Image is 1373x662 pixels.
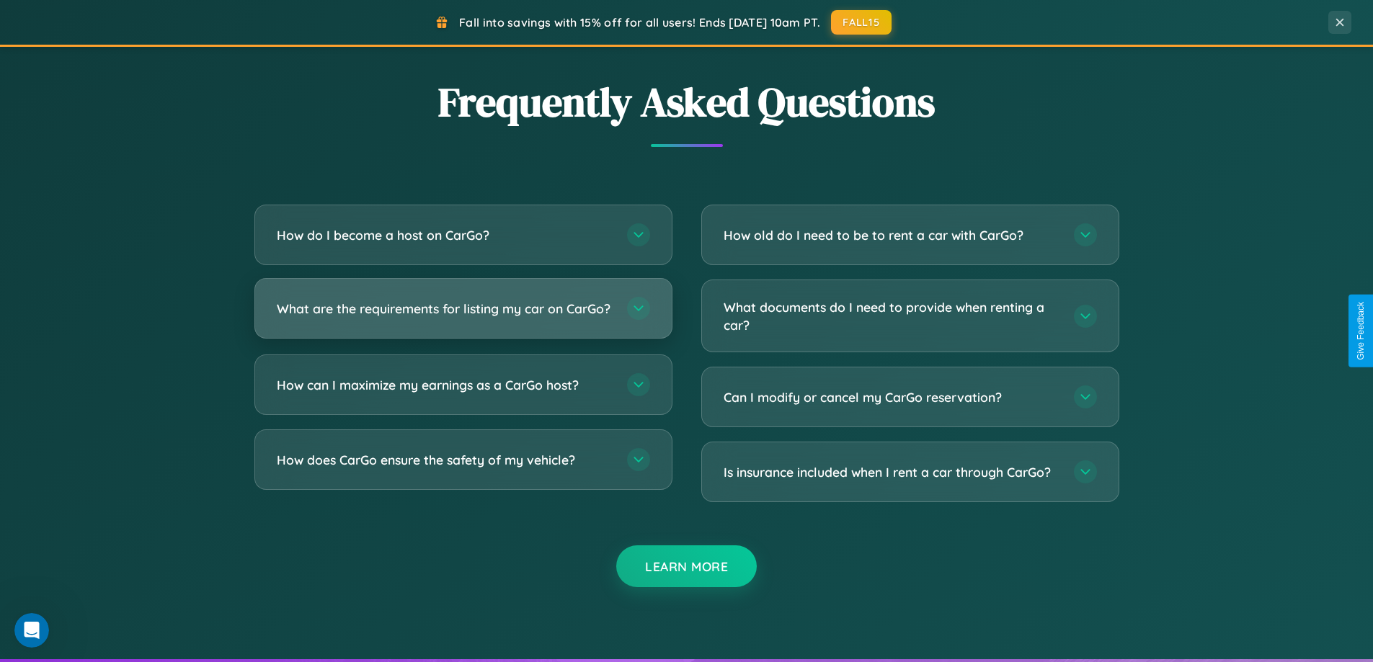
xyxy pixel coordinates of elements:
h3: What documents do I need to provide when renting a car? [724,298,1059,334]
h3: Can I modify or cancel my CarGo reservation? [724,388,1059,406]
button: FALL15 [831,10,892,35]
h2: Frequently Asked Questions [254,74,1119,130]
button: Learn More [616,545,757,587]
h3: How do I become a host on CarGo? [277,226,613,244]
iframe: Intercom live chat [14,613,49,648]
span: Fall into savings with 15% off for all users! Ends [DATE] 10am PT. [459,15,820,30]
h3: How can I maximize my earnings as a CarGo host? [277,376,613,394]
h3: What are the requirements for listing my car on CarGo? [277,300,613,318]
h3: How does CarGo ensure the safety of my vehicle? [277,451,613,469]
div: Give Feedback [1356,302,1366,360]
h3: How old do I need to be to rent a car with CarGo? [724,226,1059,244]
h3: Is insurance included when I rent a car through CarGo? [724,463,1059,481]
